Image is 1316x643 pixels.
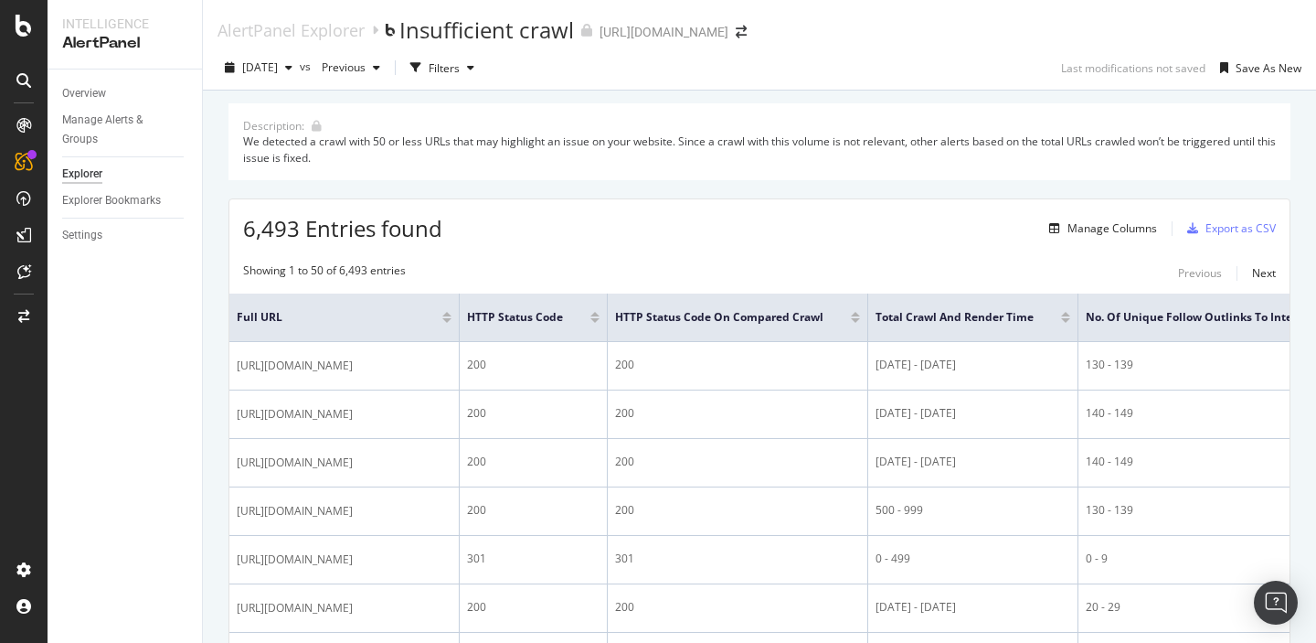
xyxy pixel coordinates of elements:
[1254,581,1298,625] div: Open Intercom Messenger
[600,23,728,41] div: [URL][DOMAIN_NAME]
[1178,265,1222,281] div: Previous
[467,599,600,616] div: 200
[62,84,189,103] a: Overview
[399,15,574,46] div: Insufficient crawl
[876,357,1070,373] div: [DATE] - [DATE]
[62,191,189,210] a: Explorer Bookmarks
[62,111,189,149] a: Manage Alerts & Groups
[237,502,353,520] span: [URL][DOMAIN_NAME]
[243,118,304,134] div: Description:
[467,357,600,373] div: 200
[243,213,442,243] span: 6,493 Entries found
[62,226,102,245] div: Settings
[237,551,353,569] span: [URL][DOMAIN_NAME]
[1067,220,1157,236] div: Manage Columns
[62,191,161,210] div: Explorer Bookmarks
[615,309,823,326] span: HTTP Status Code On Compared Crawl
[876,502,1070,519] div: 500 - 999
[429,60,460,76] div: Filters
[62,84,106,103] div: Overview
[218,53,300,82] button: [DATE]
[736,26,747,38] div: arrow-right-arrow-left
[62,226,189,245] a: Settings
[62,111,172,149] div: Manage Alerts & Groups
[876,405,1070,422] div: [DATE] - [DATE]
[876,454,1070,470] div: [DATE] - [DATE]
[62,165,189,184] a: Explorer
[1252,263,1276,284] button: Next
[1061,60,1205,76] div: Last modifications not saved
[314,53,387,82] button: Previous
[467,551,600,567] div: 301
[615,551,860,567] div: 301
[300,59,314,74] span: vs
[1178,263,1222,284] button: Previous
[615,502,860,519] div: 200
[467,405,600,422] div: 200
[1205,220,1276,236] div: Export as CSV
[615,357,860,373] div: 200
[615,599,860,616] div: 200
[615,454,860,470] div: 200
[1252,265,1276,281] div: Next
[237,405,353,423] span: [URL][DOMAIN_NAME]
[237,309,415,326] span: Full URL
[1042,218,1157,240] button: Manage Columns
[467,502,600,519] div: 200
[876,309,1034,326] span: Total Crawl and Render Time
[615,405,860,422] div: 200
[1180,214,1276,243] button: Export as CSV
[467,309,563,326] span: HTTP Status Code
[243,134,1276,165] div: We detected a crawl with 50 or less URLs that may highlight an issue on your website. Since a cra...
[403,53,482,82] button: Filters
[876,551,1070,567] div: 0 - 499
[242,59,278,75] span: 2025 Oct. 8th
[237,454,353,472] span: [URL][DOMAIN_NAME]
[467,454,600,470] div: 200
[1213,53,1301,82] button: Save As New
[237,599,353,617] span: [URL][DOMAIN_NAME]
[314,59,366,75] span: Previous
[62,15,187,33] div: Intelligence
[1236,60,1301,76] div: Save As New
[62,165,102,184] div: Explorer
[62,33,187,54] div: AlertPanel
[237,357,353,375] span: [URL][DOMAIN_NAME]
[218,20,365,40] a: AlertPanel Explorer
[876,599,1070,616] div: [DATE] - [DATE]
[243,263,406,284] div: Showing 1 to 50 of 6,493 entries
